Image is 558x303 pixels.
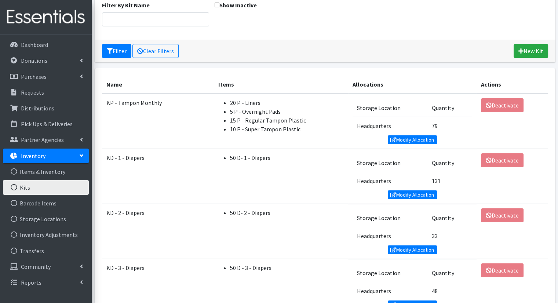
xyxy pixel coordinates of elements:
[102,149,214,204] td: KD - 1 - Diapers
[427,264,472,282] td: Quantity
[214,76,348,94] th: Items
[21,89,44,96] p: Requests
[353,117,428,135] td: Headquarters
[3,101,89,116] a: Distributions
[21,73,47,80] p: Purchases
[230,116,343,125] li: 15 P - Regular Tampon Plastic
[427,172,472,190] td: 131
[3,85,89,100] a: Requests
[3,275,89,290] a: Reports
[388,245,437,254] a: Modify Allocation
[102,1,150,10] label: Filter By Kit Name
[353,209,428,227] td: Storage Location
[3,259,89,274] a: Community
[353,227,428,245] td: Headquarters
[3,212,89,226] a: Storage Locations
[102,44,131,58] button: Filter
[230,125,343,134] li: 10 P - Super Tampon Plastic
[427,154,472,172] td: Quantity
[132,44,179,58] a: Clear Filters
[3,244,89,258] a: Transfers
[3,69,89,84] a: Purchases
[353,154,428,172] td: Storage Location
[353,264,428,282] td: Storage Location
[427,209,472,227] td: Quantity
[230,98,343,107] li: 20 P - Liners
[215,3,219,7] input: Show Inactive
[348,76,477,94] th: Allocations
[427,227,472,245] td: 33
[3,132,89,147] a: Partner Agencies
[353,172,428,190] td: Headquarters
[21,263,51,270] p: Community
[388,135,437,144] a: Modify Allocation
[427,282,472,300] td: 48
[102,204,214,259] td: KD - 2 - Diapers
[3,227,89,242] a: Inventory Adjustments
[21,279,41,286] p: Reports
[3,196,89,211] a: Barcode Items
[21,120,73,128] p: Pick Ups & Deliveries
[3,180,89,195] a: Kits
[477,76,548,94] th: Actions
[21,57,47,64] p: Donations
[3,164,89,179] a: Items & Inventory
[3,5,89,29] img: HumanEssentials
[215,1,257,10] label: Show Inactive
[3,37,89,52] a: Dashboard
[3,149,89,163] a: Inventory
[514,44,548,58] a: New Kit
[3,117,89,131] a: Pick Ups & Deliveries
[102,94,214,149] td: KP - Tampon Monthly
[427,99,472,117] td: Quantity
[388,190,437,199] a: Modify Allocation
[427,117,472,135] td: 79
[230,107,343,116] li: 5 P - Overnight Pads
[230,208,343,217] li: 50 D- 2 - Diapers
[21,136,64,143] p: Partner Agencies
[21,152,45,160] p: Inventory
[21,41,48,48] p: Dashboard
[3,53,89,68] a: Donations
[353,282,428,300] td: Headquarters
[230,153,343,162] li: 50 D- 1 - Diapers
[102,76,214,94] th: Name
[230,263,343,272] li: 50 D - 3 - Diapers
[353,99,428,117] td: Storage Location
[21,105,54,112] p: Distributions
